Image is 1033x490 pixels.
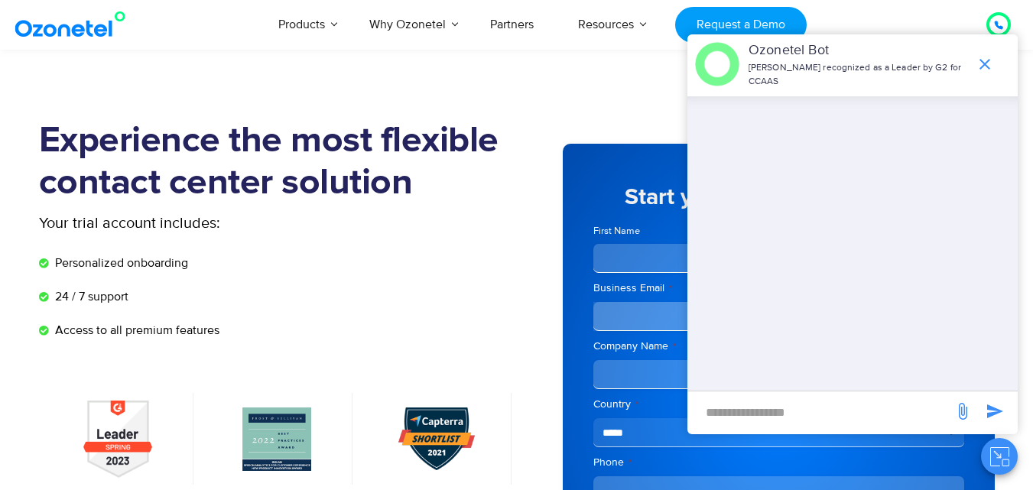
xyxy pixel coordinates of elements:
span: 24 / 7 support [51,287,128,306]
label: Business Email [593,281,964,296]
label: Country [593,397,964,412]
label: First Name [593,224,775,239]
h1: Experience the most flexible contact center solution [39,120,517,204]
a: Request a Demo [675,7,806,43]
span: send message [947,396,978,427]
span: send message [979,396,1010,427]
button: Close chat [981,438,1018,475]
img: header [695,42,739,86]
label: Phone [593,455,964,470]
p: Ozonetel Bot [749,41,968,61]
span: end chat or minimize [970,49,1000,80]
label: Company Name [593,339,964,354]
h5: Start your 7 day free trial now [593,186,964,209]
div: new-msg-input [695,399,946,427]
p: [PERSON_NAME] recognized as a Leader by G2 for CCAAS [749,61,968,89]
span: Personalized onboarding [51,254,188,272]
span: Access to all premium features [51,321,219,339]
p: Your trial account includes: [39,212,402,235]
